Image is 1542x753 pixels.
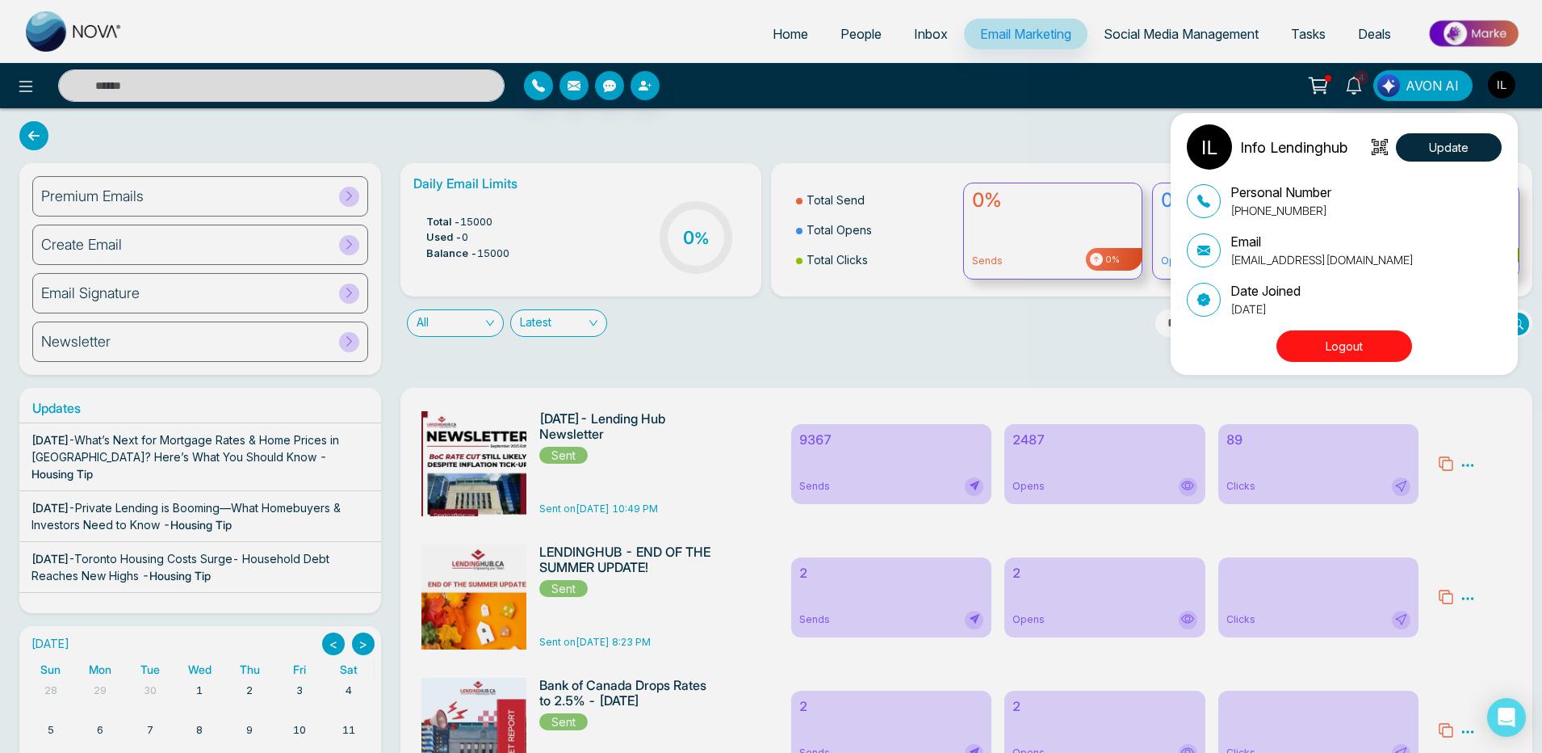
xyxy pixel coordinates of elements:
p: Personal Number [1230,183,1331,202]
p: [EMAIL_ADDRESS][DOMAIN_NAME] [1230,251,1414,268]
p: [PHONE_NUMBER] [1230,202,1331,219]
div: Open Intercom Messenger [1487,698,1526,737]
button: Update [1396,133,1502,162]
button: Logout [1276,330,1412,362]
p: [DATE] [1230,301,1301,318]
p: Info Lendinghub [1240,137,1347,158]
p: Date Joined [1230,281,1301,301]
p: Email [1230,232,1414,251]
